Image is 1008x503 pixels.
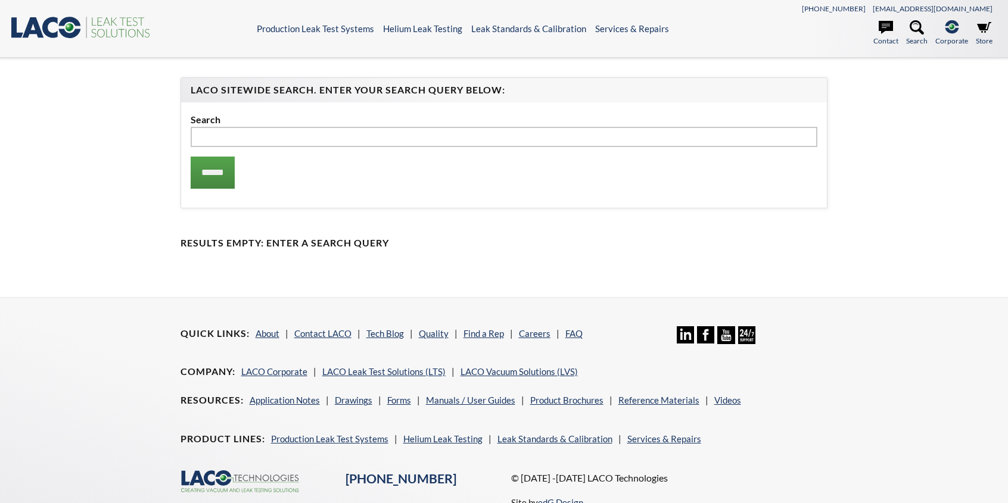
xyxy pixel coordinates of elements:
h4: LACO Sitewide Search. Enter your Search Query Below: [191,84,818,96]
a: Services & Repairs [627,433,701,444]
a: Reference Materials [618,395,699,405]
a: Search [906,20,928,46]
a: LACO Vacuum Solutions (LVS) [461,366,578,377]
a: Tech Blog [366,328,404,339]
h4: Product Lines [181,433,265,445]
span: Corporate [935,35,968,46]
a: Production Leak Test Systems [271,433,388,444]
a: About [256,328,279,339]
a: Store [976,20,993,46]
a: LACO Leak Test Solutions (LTS) [322,366,446,377]
a: Careers [519,328,550,339]
a: Application Notes [250,395,320,405]
a: Services & Repairs [595,23,669,34]
a: [PHONE_NUMBER] [802,4,866,13]
a: LACO Corporate [241,366,307,377]
a: Leak Standards & Calibration [497,433,612,444]
a: Leak Standards & Calibration [471,23,586,34]
label: Search [191,112,818,127]
a: Contact [873,20,898,46]
a: Find a Rep [463,328,504,339]
a: Contact LACO [294,328,351,339]
h4: Resources [181,394,244,407]
a: Forms [387,395,411,405]
h4: Quick Links [181,327,250,340]
h4: Results Empty: Enter a Search Query [181,237,828,249]
a: [EMAIL_ADDRESS][DOMAIN_NAME] [873,4,993,13]
a: 24/7 Support [738,335,755,346]
a: Product Brochures [530,395,603,405]
a: FAQ [565,328,583,339]
a: Manuals / User Guides [426,395,515,405]
a: Helium Leak Testing [383,23,462,34]
a: Videos [714,395,741,405]
h4: Company [181,365,235,378]
img: 24/7 Support Icon [738,326,755,343]
a: Production Leak Test Systems [257,23,374,34]
a: Helium Leak Testing [403,433,483,444]
a: [PHONE_NUMBER] [346,471,456,486]
a: Drawings [335,395,372,405]
p: © [DATE] -[DATE] LACO Technologies [511,470,827,486]
a: Quality [419,328,449,339]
